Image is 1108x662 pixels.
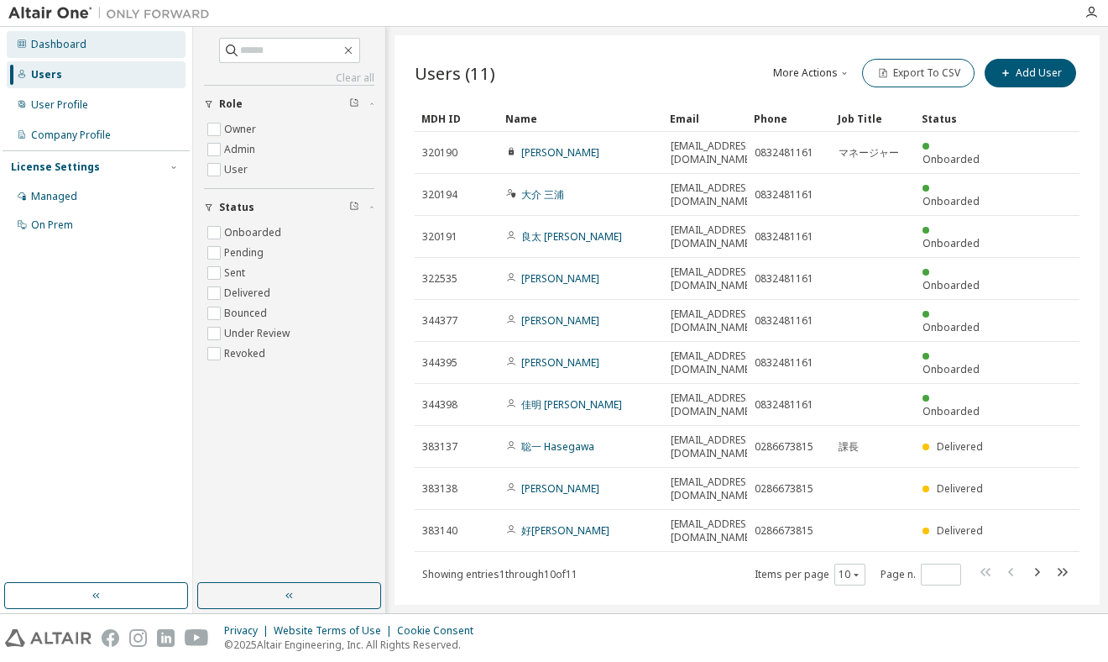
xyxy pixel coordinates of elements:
[755,188,813,202] span: 0832481161
[521,313,599,328] a: [PERSON_NAME]
[204,71,374,85] a: Clear all
[102,629,119,647] img: facebook.svg
[224,638,483,652] p: © 2025 Altair Engineering, Inc. All Rights Reserved.
[422,524,457,538] span: 383140
[421,105,492,132] div: MDH ID
[671,265,755,292] span: [EMAIL_ADDRESS][DOMAIN_NAME]
[985,59,1076,87] button: Add User
[31,38,86,51] div: Dashboard
[422,314,457,328] span: 344377
[755,272,813,286] span: 0832481161
[219,97,243,111] span: Role
[755,524,813,538] span: 0286673815
[671,349,755,376] span: [EMAIL_ADDRESS][DOMAIN_NAME]
[922,404,980,418] span: Onboarded
[31,129,111,142] div: Company Profile
[671,433,755,460] span: [EMAIL_ADDRESS][DOMAIN_NAME]
[224,139,259,160] label: Admin
[755,440,813,454] span: 0286673815
[204,189,374,226] button: Status
[937,481,983,496] span: Delivered
[224,624,274,638] div: Privacy
[185,629,209,647] img: youtube.svg
[31,68,62,81] div: Users
[224,303,270,323] label: Bounced
[521,355,599,370] a: [PERSON_NAME]
[839,440,859,454] span: 課長
[922,236,980,250] span: Onboarded
[349,201,359,214] span: Clear filter
[755,564,865,586] span: Items per page
[838,105,908,132] div: Job Title
[224,243,267,263] label: Pending
[349,97,359,111] span: Clear filter
[422,188,457,202] span: 320194
[671,139,755,166] span: [EMAIL_ADDRESS][DOMAIN_NAME]
[11,160,100,174] div: License Settings
[422,356,457,370] span: 344395
[922,152,980,166] span: Onboarded
[881,564,961,586] span: Page n.
[839,568,861,581] button: 10
[129,629,147,647] img: instagram.svg
[521,439,594,454] a: 聡一 Hasegawa
[671,518,755,544] span: [EMAIL_ADDRESS][DOMAIN_NAME]
[505,105,656,132] div: Name
[224,160,251,180] label: User
[521,481,599,496] a: [PERSON_NAME]
[755,356,813,370] span: 0832481161
[755,398,813,412] span: 0832481161
[422,230,457,244] span: 320191
[671,223,755,250] span: [EMAIL_ADDRESS][DOMAIN_NAME]
[415,61,495,85] span: Users (11)
[671,307,755,334] span: [EMAIL_ADDRESS][DOMAIN_NAME]
[422,272,457,286] span: 322535
[5,629,91,647] img: altair_logo.svg
[862,59,975,87] button: Export To CSV
[204,86,374,123] button: Role
[521,397,622,412] a: 佳明 [PERSON_NAME]
[521,523,609,538] a: 好[PERSON_NAME]
[31,98,88,112] div: User Profile
[670,105,740,132] div: Email
[839,146,899,160] span: マネージャー
[937,439,983,454] span: Delivered
[224,323,293,344] label: Under Review
[422,398,457,412] span: 344398
[422,440,457,454] span: 383137
[922,362,980,376] span: Onboarded
[422,482,457,496] span: 383138
[755,314,813,328] span: 0832481161
[31,218,73,232] div: On Prem
[224,283,274,303] label: Delivered
[224,344,269,364] label: Revoked
[224,223,285,243] label: Onboarded
[521,145,599,160] a: [PERSON_NAME]
[157,629,175,647] img: linkedin.svg
[922,194,980,208] span: Onboarded
[397,624,483,638] div: Cookie Consent
[755,146,813,160] span: 0832481161
[671,391,755,418] span: [EMAIL_ADDRESS][DOMAIN_NAME]
[521,229,622,244] a: 良太 [PERSON_NAME]
[521,271,599,286] a: [PERSON_NAME]
[274,624,397,638] div: Website Terms of Use
[754,105,824,132] div: Phone
[755,482,813,496] span: 0286673815
[224,119,259,139] label: Owner
[422,567,578,581] span: Showing entries 1 through 10 of 11
[671,181,755,208] span: [EMAIL_ADDRESS][DOMAIN_NAME]
[219,201,254,214] span: Status
[922,278,980,292] span: Onboarded
[224,263,248,283] label: Sent
[937,523,983,538] span: Delivered
[31,190,77,203] div: Managed
[422,146,457,160] span: 320190
[671,475,755,502] span: [EMAIL_ADDRESS][DOMAIN_NAME]
[8,5,218,22] img: Altair One
[521,187,564,202] a: 大介 三浦
[755,230,813,244] span: 0832481161
[922,105,992,132] div: Status
[922,320,980,334] span: Onboarded
[771,59,852,87] button: More Actions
